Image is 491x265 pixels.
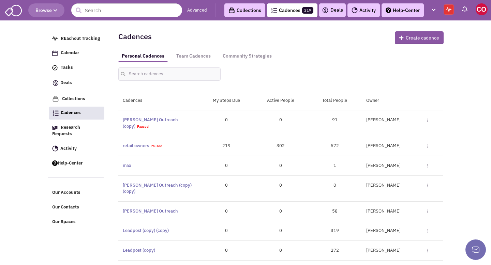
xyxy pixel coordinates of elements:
span: Paused [135,124,149,129]
a: Personal Cadences [118,50,168,62]
img: Calendar.png [52,50,58,56]
div: My Steps Due [199,97,254,104]
div: 0 [254,208,308,215]
span: Tasks [61,65,73,71]
div: Cadences [118,97,199,104]
span: Research Requests [52,124,80,137]
a: Advanced [187,7,207,14]
div: 272 [308,247,362,254]
div: 0 [254,228,308,234]
div: [PERSON_NAME] [366,162,420,169]
img: editmenu [427,209,428,213]
a: max [123,162,131,168]
div: 0 [254,182,308,189]
a: Deals [49,76,104,91]
div: 219 [199,143,254,149]
div: 0 [254,162,308,169]
a: Community Strategies [219,50,275,62]
div: [PERSON_NAME] [366,247,420,254]
img: Activity.png [352,7,358,13]
img: icon-deals.svg [52,79,59,87]
a: Calendar [49,47,104,60]
span: 219 [302,7,313,14]
input: Search [71,3,182,17]
div: Active People [254,97,308,104]
img: help.png [386,7,391,13]
span: Browse [35,7,57,13]
span: Our Contacts [52,204,79,210]
div: [PERSON_NAME] [366,228,420,234]
div: 91 [308,117,362,123]
a: Leadpost (copy) [123,247,155,253]
input: Search cadences [118,67,221,81]
a: REachout Tracking [49,32,104,45]
div: [PERSON_NAME] [366,117,420,123]
a: Tasks [49,61,104,74]
div: 0 [254,117,308,123]
a: Deals [322,6,343,14]
img: SmartAdmin [5,3,22,16]
img: editmenu [427,184,428,187]
img: Research.png [52,126,58,130]
span: Our Spaces [52,219,76,224]
div: 0 [308,182,362,189]
div: 0 [199,182,254,189]
h2: Cadences [118,33,152,40]
img: help.png [52,160,58,166]
a: [PERSON_NAME] Outreach [123,208,178,214]
img: Cadences_logo.png [271,8,277,13]
div: 0 [199,162,254,169]
img: editmenu [427,229,428,233]
a: Cadences219 [267,3,317,17]
div: 0 [199,228,254,234]
button: Browse [28,3,64,17]
img: editmenu [427,144,428,148]
button: Create cadence [395,31,444,44]
img: icon-tasks.png [52,65,58,71]
span: Calendar [61,50,79,56]
a: Research Requests [49,121,104,141]
div: 0 [254,247,308,254]
div: [PERSON_NAME] [366,143,420,149]
a: Our Accounts [49,186,104,199]
img: editmenu [427,119,428,122]
a: [PERSON_NAME] Outreach (copy) (copy) [123,182,192,194]
div: 0 [199,247,254,254]
a: Activity [49,142,104,155]
span: Paused [149,144,162,148]
div: [PERSON_NAME] [366,208,420,215]
a: [PERSON_NAME] Outreach (copy) [123,117,178,129]
a: Our Spaces [49,216,104,229]
a: Activity [347,3,380,17]
img: editmenu [427,249,428,252]
span: Collections [62,96,85,102]
a: Help-Center [49,157,104,170]
div: 572 [308,143,362,149]
img: icon-collection-lavender.png [52,95,59,102]
div: Total People [308,97,362,104]
img: Activity.png [52,145,58,152]
a: Leadpost (copy) (copy) [123,228,169,233]
span: Cadences [61,110,81,116]
img: icon-deals.svg [322,6,329,14]
div: 0 [199,208,254,215]
img: Colton Oliver [476,3,488,15]
div: 302 [254,143,308,149]
span: REachout Tracking [61,35,100,41]
div: 1 [308,162,362,169]
a: Collections [224,3,265,17]
img: icon-collection-lavender-black.svg [228,7,235,14]
span: Activity [60,145,77,151]
a: Our Contacts [49,201,104,214]
a: Team Cadences [173,50,214,62]
a: Cadences [49,107,104,120]
span: Our Accounts [52,190,80,196]
div: 0 [199,117,254,123]
div: Owner [362,97,443,104]
img: Cadences_logo.png [53,110,59,116]
a: Help-Center [382,3,424,17]
a: retail owners [123,143,149,149]
div: 58 [308,208,362,215]
div: 319 [308,228,362,234]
